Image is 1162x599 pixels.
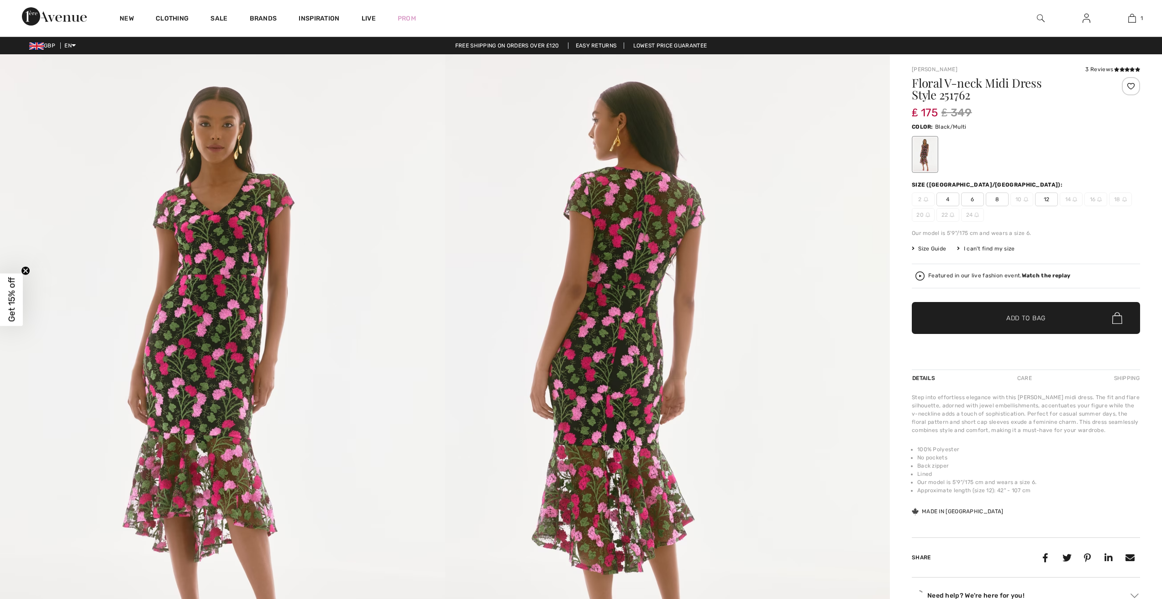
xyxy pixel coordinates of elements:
[912,229,1140,237] div: Our model is 5'9"/175 cm and wears a size 6.
[1024,197,1028,202] img: ring-m.svg
[1084,193,1107,206] span: 16
[912,181,1064,189] div: Size ([GEOGRAPHIC_DATA]/[GEOGRAPHIC_DATA]):
[1035,193,1058,206] span: 12
[924,197,928,202] img: ring-m.svg
[936,208,959,222] span: 22
[913,137,937,172] div: Black/Multi
[941,104,972,121] span: ₤ 349
[917,462,1140,470] li: Back zipper
[912,245,946,253] span: Size Guide
[398,14,416,23] a: Prom
[917,453,1140,462] li: No pockets
[120,15,134,24] a: New
[917,445,1140,453] li: 100% Polyester
[1128,13,1136,24] img: My Bag
[1010,370,1040,386] div: Care
[29,42,44,50] img: UK Pound
[935,124,966,130] span: Black/Multi
[961,208,984,222] span: 24
[912,193,935,206] span: 2
[928,273,1070,279] div: Featured in our live fashion event.
[912,393,1140,434] div: Step into effortless elegance with this [PERSON_NAME] midi dress. The fit and flare silhouette, a...
[626,42,715,49] a: Lowest Price Guarantee
[912,97,938,119] span: ₤ 175
[64,42,76,49] span: EN
[1060,193,1083,206] span: 14
[912,124,933,130] span: Color:
[936,193,959,206] span: 4
[568,42,625,49] a: Easy Returns
[1083,13,1090,24] img: My Info
[1122,197,1127,202] img: ring-m.svg
[1109,13,1154,24] a: 1
[912,370,937,386] div: Details
[961,193,984,206] span: 6
[912,507,1004,516] div: Made in [GEOGRAPHIC_DATA]
[950,213,954,217] img: ring-m.svg
[250,15,277,24] a: Brands
[912,554,931,561] span: Share
[912,302,1140,334] button: Add to Bag
[1097,197,1102,202] img: ring-m.svg
[974,213,979,217] img: ring-m.svg
[1130,594,1139,598] img: Arrow2.svg
[1112,312,1122,324] img: Bag.svg
[917,478,1140,486] li: Our model is 5'9"/175 cm and wears a size 6.
[362,14,376,23] a: Live
[1022,272,1071,279] strong: Watch the replay
[22,7,87,26] img: 1ère Avenue
[1109,193,1132,206] span: 18
[1073,197,1077,202] img: ring-m.svg
[1006,313,1046,323] span: Add to Bag
[957,245,1015,253] div: I can't find my size
[1085,65,1140,73] div: 3 Reviews
[915,271,925,281] img: Watch the replay
[925,213,930,217] img: ring-m.svg
[21,266,30,275] button: Close teaser
[156,15,189,24] a: Clothing
[1075,13,1098,24] a: Sign In
[986,193,1009,206] span: 8
[917,486,1140,495] li: Approximate length (size 12): 42" - 107 cm
[29,42,59,49] span: GBP
[1112,370,1140,386] div: Shipping
[448,42,567,49] a: Free shipping on orders over ₤120
[912,77,1102,101] h1: Floral V-neck Midi Dress Style 251762
[6,277,17,322] span: Get 15% off
[299,15,339,24] span: Inspiration
[912,66,957,73] a: [PERSON_NAME]
[1037,13,1045,24] img: search the website
[912,208,935,222] span: 20
[1141,14,1143,22] span: 1
[210,15,227,24] a: Sale
[1010,193,1033,206] span: 10
[917,470,1140,478] li: Lined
